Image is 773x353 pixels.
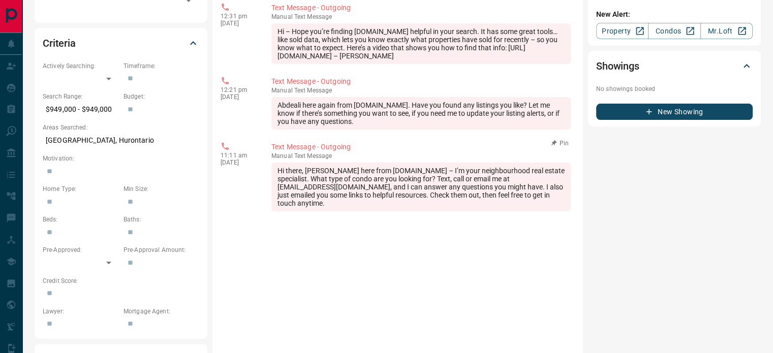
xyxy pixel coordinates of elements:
[545,139,575,148] button: Pin
[596,23,648,39] a: Property
[123,61,199,71] p: Timeframe:
[271,76,571,87] p: Text Message - Outgoing
[271,152,571,159] p: Text Message
[43,132,199,149] p: [GEOGRAPHIC_DATA], Hurontario
[648,23,700,39] a: Condos
[221,13,256,20] p: 12:31 pm
[271,23,571,64] div: Hi – Hope you’re finding [DOMAIN_NAME] helpful in your search. It has some great tools…like sold ...
[43,307,118,316] p: Lawyer:
[43,154,199,163] p: Motivation:
[271,152,293,159] span: manual
[596,58,639,74] h2: Showings
[596,104,753,120] button: New Showing
[43,276,199,285] p: Credit Score:
[43,184,118,194] p: Home Type:
[43,92,118,101] p: Search Range:
[271,87,571,94] p: Text Message
[221,20,256,27] p: [DATE]
[271,142,571,152] p: Text Message - Outgoing
[596,54,753,78] div: Showings
[271,13,571,20] p: Text Message
[123,307,199,316] p: Mortgage Agent:
[700,23,753,39] a: Mr.Loft
[271,97,571,130] div: Abdeali here again from [DOMAIN_NAME]. Have you found any listings you like? Let me know if there...
[123,92,199,101] p: Budget:
[123,245,199,254] p: Pre-Approval Amount:
[221,86,256,93] p: 12:21 pm
[221,93,256,101] p: [DATE]
[271,87,293,94] span: manual
[123,184,199,194] p: Min Size:
[43,61,118,71] p: Actively Searching:
[43,245,118,254] p: Pre-Approved:
[271,13,293,20] span: manual
[271,163,571,211] div: Hi there, [PERSON_NAME] here from [DOMAIN_NAME] – I’m your neighbourhood real estate specialist. ...
[221,159,256,166] p: [DATE]
[221,152,256,159] p: 11:11 am
[43,35,76,51] h2: Criteria
[43,215,118,224] p: Beds:
[123,215,199,224] p: Baths:
[43,123,199,132] p: Areas Searched:
[43,31,199,55] div: Criteria
[43,101,118,118] p: $949,000 - $949,000
[596,84,753,93] p: No showings booked
[271,3,571,13] p: Text Message - Outgoing
[596,9,753,20] p: New Alert:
